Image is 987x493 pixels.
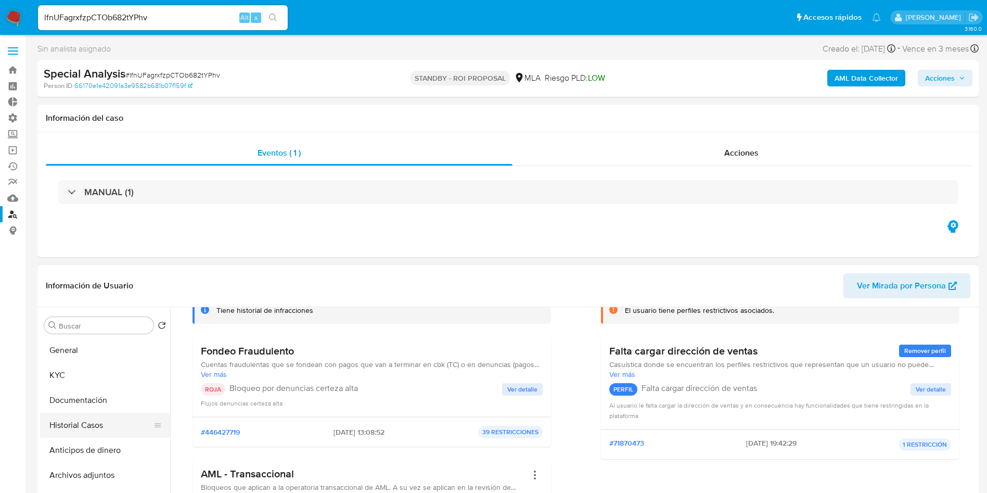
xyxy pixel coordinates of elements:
[84,186,134,198] h3: MANUAL (1)
[37,43,111,55] span: Sin analista asignado
[158,321,166,333] button: Volver al orden por defecto
[803,12,862,23] span: Accesos rápidos
[843,273,970,298] button: Ver Mirada por Persona
[46,281,133,291] h1: Información de Usuario
[40,338,170,363] button: General
[125,70,220,80] span: # lfnUFagrxfzpCTOb682tYPhv
[724,147,759,159] span: Acciones
[40,463,170,488] button: Archivos adjuntos
[258,147,301,159] span: Eventos ( 1 )
[545,72,605,84] span: Riesgo PLD:
[925,70,955,86] span: Acciones
[918,70,972,86] button: Acciones
[823,42,895,56] div: Creado el: [DATE]
[74,81,193,91] a: 66170e1e42091a3e9582b681b07f159f
[588,72,605,84] span: LOW
[262,10,284,25] button: search-icon
[906,12,965,22] p: gustavo.deseta@mercadolibre.com
[902,43,969,55] span: Vence en 3 meses
[40,363,170,388] button: KYC
[872,13,881,22] a: Notificaciones
[58,180,958,204] div: MANUAL (1)
[857,273,946,298] span: Ver Mirada por Persona
[827,70,905,86] button: AML Data Collector
[59,321,149,331] input: Buscar
[968,12,979,23] a: Salir
[46,113,970,123] h1: Información del caso
[240,12,249,22] span: Alt
[898,42,900,56] span: -
[38,11,288,24] input: Buscar usuario o caso...
[411,71,510,85] p: STANDBY - ROI PROPOSAL
[514,72,541,84] div: MLA
[40,438,170,463] button: Anticipos de dinero
[835,70,898,86] b: AML Data Collector
[40,388,170,413] button: Documentación
[48,321,57,330] button: Buscar
[44,81,72,91] b: Person ID
[254,12,258,22] span: s
[40,413,162,438] button: Historial Casos
[44,65,125,82] b: Special Analysis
